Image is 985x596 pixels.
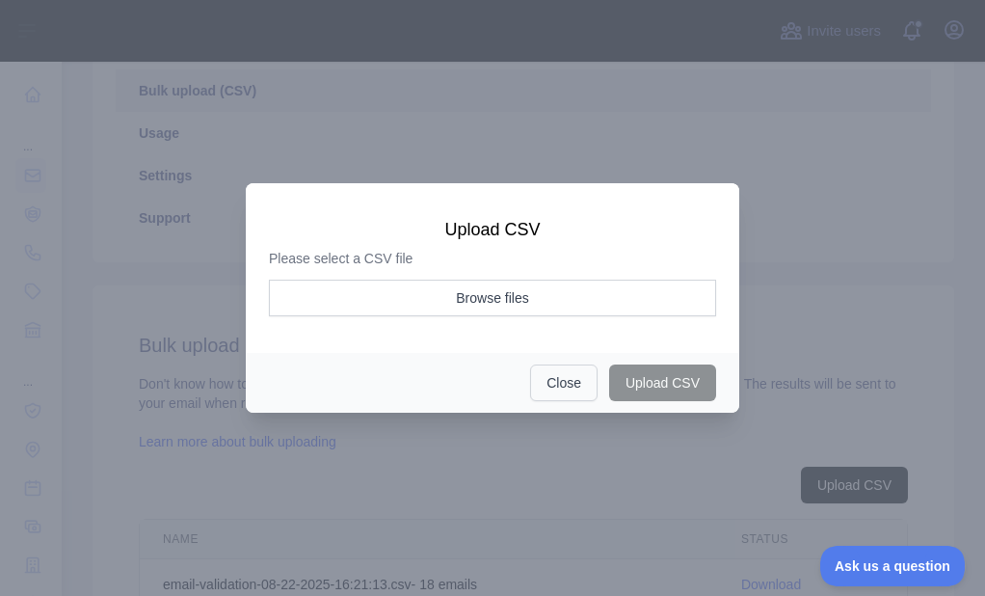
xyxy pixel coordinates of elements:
h3: Upload CSV [269,218,716,241]
button: Upload CSV [609,365,716,401]
p: Please select a CSV file [269,249,716,268]
button: Close [530,365,598,401]
iframe: Toggle Customer Support [820,546,966,586]
button: Browse files [269,280,716,316]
